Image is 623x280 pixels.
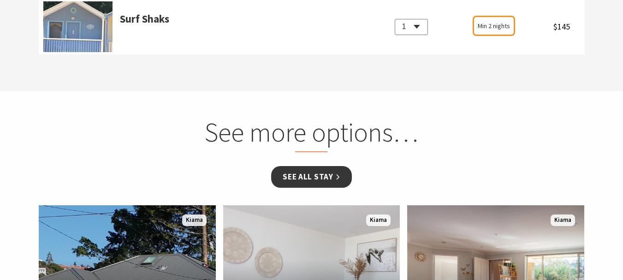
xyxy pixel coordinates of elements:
a: Surf Shaks [120,11,169,52]
h2: See more options… [136,116,487,152]
span: Kiama [551,214,575,226]
a: Min 2 nights [473,16,515,36]
span: Min 2 nights [478,19,510,32]
span: Kiama [182,214,207,226]
img: room32903.jpg [43,1,113,52]
span: $145 [553,21,570,32]
a: See all Stay [271,166,351,188]
span: Kiama [366,214,391,226]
